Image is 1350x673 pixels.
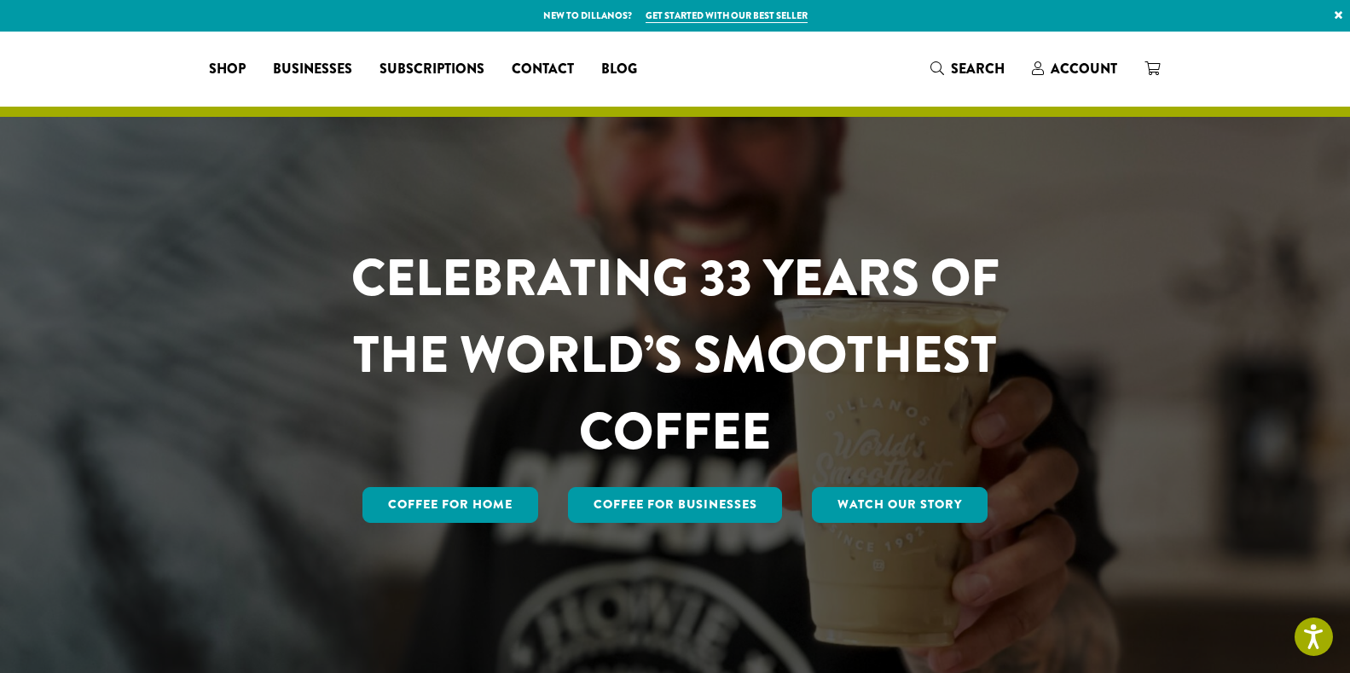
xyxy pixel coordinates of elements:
a: Coffee For Businesses [568,487,783,523]
span: Shop [209,59,246,80]
a: Watch Our Story [812,487,988,523]
h1: CELEBRATING 33 YEARS OF THE WORLD’S SMOOTHEST COFFEE [301,240,1050,470]
a: Coffee for Home [362,487,538,523]
a: Get started with our best seller [646,9,808,23]
span: Businesses [273,59,352,80]
span: Subscriptions [380,59,484,80]
span: Blog [601,59,637,80]
a: Shop [195,55,259,83]
span: Contact [512,59,574,80]
span: Account [1051,59,1117,78]
span: Search [951,59,1005,78]
a: Search [917,55,1018,83]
